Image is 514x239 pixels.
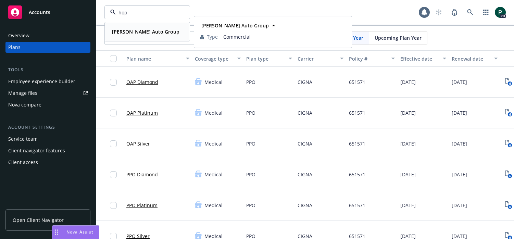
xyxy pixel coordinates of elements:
text: 6 [509,205,511,209]
span: Open Client Navigator [13,216,64,224]
a: Accounts [5,3,90,22]
a: Manage files [5,88,90,99]
a: Plans [5,42,90,53]
text: 6 [509,174,511,178]
span: [DATE] [400,140,416,147]
a: OAP Diamond [126,78,158,86]
span: CIGNA [298,202,312,209]
span: Medical [204,140,223,147]
img: photo [495,7,506,18]
span: Upcoming Plan Year [375,34,422,41]
span: 651571 [349,78,365,86]
span: [DATE] [452,202,467,209]
div: Policy # [349,55,387,62]
span: [DATE] [452,140,467,147]
div: Client navigator features [8,145,65,156]
span: PPO [246,109,255,116]
input: Toggle Row Selected [110,202,117,209]
div: Effective date [400,55,439,62]
a: View Plan Documents [503,200,514,211]
button: Plan type [243,50,295,67]
a: OAP Silver [126,140,150,147]
span: Medical [204,78,223,86]
span: [DATE] [400,202,416,209]
div: Plan name [126,55,182,62]
text: 6 [509,81,511,86]
div: Account settings [5,124,90,131]
text: 6 [509,112,511,117]
span: 651571 [349,171,365,178]
strong: [PERSON_NAME] Auto Group [112,28,179,35]
input: Toggle Row Selected [110,171,117,178]
a: OAP Platinum [126,109,158,116]
div: Plans [8,42,21,53]
span: PPO [246,171,255,178]
button: Effective date [398,50,449,67]
span: [DATE] [452,109,467,116]
span: CIGNA [298,109,312,116]
a: Employee experience builder [5,76,90,87]
a: View Plan Documents [503,169,514,180]
span: Medical [204,202,223,209]
a: Switch app [479,5,493,19]
a: Start snowing [432,5,446,19]
span: Accounts [29,10,50,15]
button: Renewal date [449,50,500,67]
button: Plan name [124,50,192,67]
a: View Plan Documents [503,138,514,149]
span: [DATE] [400,109,416,116]
span: CIGNA [298,171,312,178]
button: Coverage type [192,50,243,67]
input: Toggle Row Selected [110,79,117,86]
a: View Plan Documents [503,77,514,88]
a: Overview [5,30,90,41]
span: [DATE] [452,171,467,178]
div: Carrier [298,55,336,62]
a: Search [463,5,477,19]
span: Type [207,33,218,40]
a: PPO Platinum [126,202,158,209]
a: Client navigator features [5,145,90,156]
button: Carrier [295,50,346,67]
span: [DATE] [400,171,416,178]
span: Nova Assist [66,229,93,235]
input: Filter by keyword [116,9,176,16]
span: PPO [246,78,255,86]
div: Service team [8,134,38,144]
strong: [PERSON_NAME] Auto Group [201,22,269,29]
span: PPO [246,140,255,147]
div: Drag to move [52,226,61,239]
input: Toggle Row Selected [110,110,117,116]
div: Renewal date [452,55,490,62]
div: Manage files [8,88,37,99]
div: Employee experience builder [8,76,75,87]
div: Plan type [246,55,285,62]
input: Toggle Row Selected [110,140,117,147]
a: Nova compare [5,99,90,110]
a: Service team [5,134,90,144]
span: Commercial [223,33,346,40]
div: Nova compare [8,99,41,110]
span: CIGNA [298,78,312,86]
button: Nova Assist [52,225,99,239]
button: Policy # [346,50,398,67]
a: View Plan Documents [503,108,514,118]
div: Overview [8,30,29,41]
span: Medical [204,109,223,116]
span: CIGNA [298,140,312,147]
span: PPO [246,202,255,209]
a: Report a Bug [448,5,461,19]
a: PPO Diamond [126,171,158,178]
span: [DATE] [452,78,467,86]
span: Medical [204,171,223,178]
span: 651571 [349,109,365,116]
a: Client access [5,157,90,168]
span: 651571 [349,202,365,209]
input: Select all [110,55,117,62]
div: Tools [5,66,90,73]
div: Coverage type [195,55,233,62]
div: Client access [8,157,38,168]
span: 651571 [349,140,365,147]
text: 6 [509,143,511,148]
span: [DATE] [400,78,416,86]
